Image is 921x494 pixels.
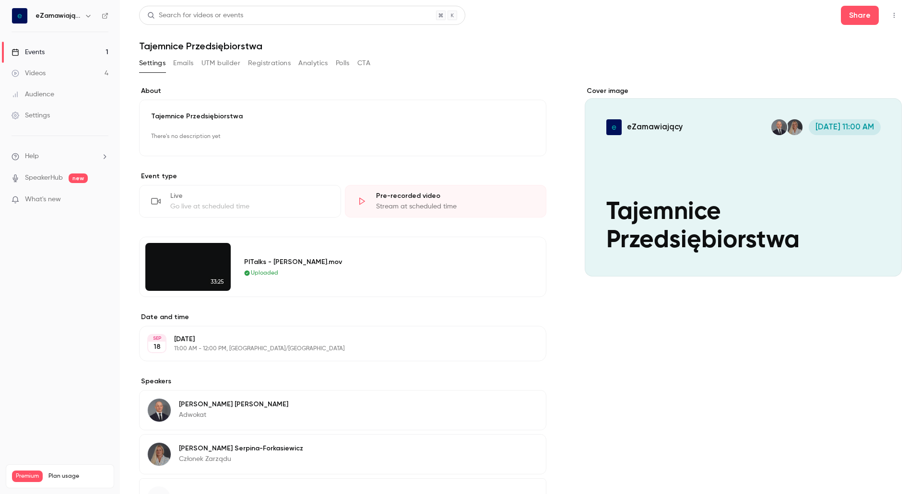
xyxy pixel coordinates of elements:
[179,454,303,464] p: Członek Zarządu
[12,69,46,78] div: Videos
[12,47,45,57] div: Events
[298,56,328,71] button: Analytics
[585,86,902,96] label: Cover image
[12,111,50,120] div: Settings
[139,312,546,322] label: Date and time
[208,276,227,287] span: 33:25
[251,269,278,277] span: Uploaded
[174,345,496,353] p: 11:00 AM - 12:00 PM, [GEOGRAPHIC_DATA]/[GEOGRAPHIC_DATA]
[841,6,879,25] button: Share
[12,151,108,161] li: help-dropdown-opener
[12,8,27,23] img: eZamawiający
[148,443,171,466] img: Anna Serpina-Forkasiewicz
[357,56,370,71] button: CTA
[97,195,108,204] iframe: Noticeable Trigger
[248,56,291,71] button: Registrations
[139,185,341,218] div: LiveGo live at scheduled time
[179,410,288,420] p: Adwokat
[179,444,303,453] p: [PERSON_NAME] Serpina-Forkasiewicz
[170,202,329,211] div: Go live at scheduled time
[376,202,535,211] div: Stream at scheduled time
[147,11,243,21] div: Search for videos or events
[336,56,350,71] button: Polls
[12,471,43,482] span: Premium
[244,257,523,267] div: PITalks - [PERSON_NAME].mov
[139,390,546,430] div: Bartosz Skowroński[PERSON_NAME] [PERSON_NAME]Adwokat
[139,56,165,71] button: Settings
[139,377,546,386] label: Speakers
[139,172,546,181] p: Event type
[25,151,39,161] span: Help
[153,342,161,352] p: 18
[585,86,902,276] section: Cover image
[170,191,329,201] div: Live
[69,173,88,183] span: new
[139,434,546,474] div: Anna Serpina-Forkasiewicz[PERSON_NAME] Serpina-ForkasiewiczCzłonek Zarządu
[12,90,54,99] div: Audience
[35,11,81,21] h6: eZamawiający
[48,472,108,480] span: Plan usage
[201,56,240,71] button: UTM builder
[148,335,165,342] div: SEP
[139,86,546,96] label: About
[179,400,288,409] p: [PERSON_NAME] [PERSON_NAME]
[148,399,171,422] img: Bartosz Skowroński
[25,195,61,205] span: What's new
[376,191,535,201] div: Pre-recorded video
[173,56,193,71] button: Emails
[174,334,496,344] p: [DATE]
[139,40,902,52] h1: Tajemnice Przedsiębiorstwa
[151,129,534,144] p: There's no description yet
[345,185,547,218] div: Pre-recorded videoStream at scheduled time
[25,173,63,183] a: SpeakerHub
[151,112,534,121] p: Tajemnice Przedsiębiorstwa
